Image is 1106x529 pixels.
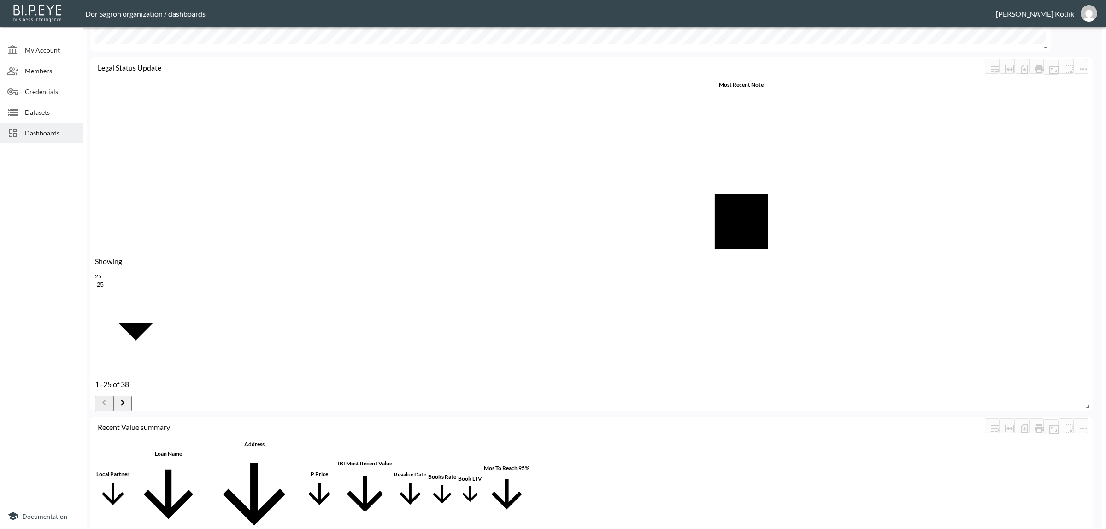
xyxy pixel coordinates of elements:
[458,475,482,507] span: Book LTV
[96,470,129,512] span: Local Partner
[1059,418,1073,433] button: more
[1059,59,1073,74] button: more
[25,128,76,138] span: Dashboards
[1073,59,1088,74] button: more
[25,107,76,117] span: Datasets
[985,418,1000,435] div: Wrap text
[303,470,336,512] span: P Price
[131,450,206,457] div: Loan Name
[98,423,985,431] div: Recent Value summary
[1059,427,1073,435] span: Attach chart to a group
[423,81,1060,88] div: Most Recent Note
[95,380,176,388] p: 1–25 of 38
[303,470,336,477] div: P Price
[25,66,76,76] span: Members
[113,396,132,411] button: Go to next page
[22,512,67,520] span: Documentation
[12,2,65,23] img: bipeye-logo
[985,59,1000,76] div: Wrap text
[1029,59,1044,76] div: Print
[1029,418,1044,435] div: Print
[484,464,529,471] div: Mos To Reach 95%
[428,473,456,510] span: Books Rate
[338,460,392,523] span: IBI Most Recent Value
[1081,5,1097,22] img: 531933d148c321bd54990e2d729438bd
[1014,59,1029,76] div: Number of rows selected for download: 38
[25,45,76,55] span: My Account
[207,441,301,447] div: Address
[1073,418,1088,433] button: more
[96,470,129,477] div: Local Partner
[1073,418,1088,435] span: Chart settings
[996,9,1074,18] div: [PERSON_NAME] Kotlik
[1059,67,1073,76] span: Attach chart to a group
[95,257,176,265] p: Showing
[1044,419,1059,434] button: Fullscreen
[95,396,113,411] button: Go to previous page
[458,475,482,482] div: Book LTV
[85,9,996,18] div: Dor Sagron organization / dashboards
[1073,59,1088,76] span: Chart settings
[98,63,985,72] div: Legal Status Update
[484,464,529,518] span: Mos To Reach 95%
[1074,2,1104,24] button: dinak@ibi.co.il
[338,460,392,467] div: IBI Most Recent Value
[7,511,76,522] a: Documentation
[1000,418,1014,435] div: Toggle table layout between fixed and auto (default: auto)
[1000,59,1014,76] div: Toggle table layout between fixed and auto (default: auto)
[394,471,426,478] div: Revalue Date
[95,273,176,280] div: 25
[1014,418,1029,435] div: Number of rows selected for download: 40
[428,473,456,480] div: Books Rate
[25,87,76,96] span: Credentials
[394,471,426,511] span: Revalue Date
[1044,60,1059,75] button: Fullscreen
